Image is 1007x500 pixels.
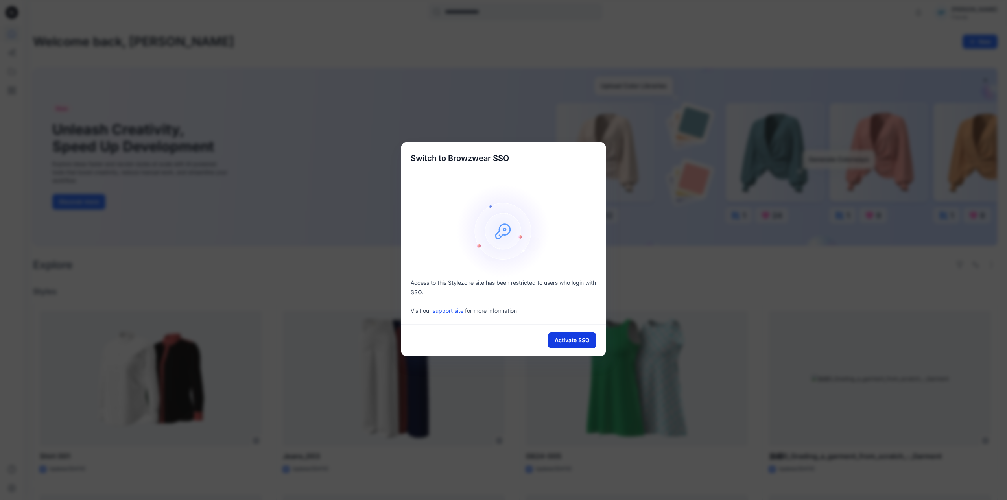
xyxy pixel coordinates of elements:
[411,306,596,315] p: Visit our for more information
[401,142,518,174] h5: Switch to Browzwear SSO
[548,332,596,348] button: Activate SSO
[411,278,596,297] p: Access to this Stylezone site has been restricted to users who login with SSO.
[456,184,551,278] img: onboarding-sz2.46497b1a466840e1406823e529e1e164.svg
[433,307,463,314] a: support site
